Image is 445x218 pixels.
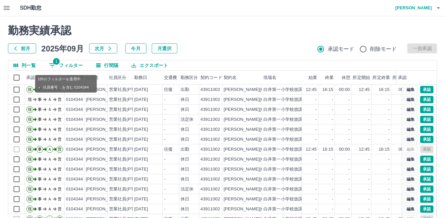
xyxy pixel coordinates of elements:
[349,196,350,202] div: -
[368,136,370,143] div: -
[368,107,370,113] div: -
[28,157,32,162] text: 現
[86,107,122,113] div: [PERSON_NAME]
[28,187,32,191] text: 現
[388,156,390,163] div: -
[391,71,411,85] div: 所定休憩
[86,166,122,173] div: [PERSON_NAME]
[224,146,306,153] div: [PERSON_NAME][GEOGRAPHIC_DATA]
[181,166,189,173] div: 休日
[109,146,144,153] div: 営業社員(PT契約)
[38,127,42,132] text: 事
[181,97,189,103] div: 休日
[200,71,222,85] div: 契約コード
[66,196,83,202] div: 0104344
[86,116,122,123] div: [PERSON_NAME]
[86,206,122,212] div: [PERSON_NAME]
[302,71,318,85] div: 始業
[134,116,148,123] div: [DATE]
[315,206,317,212] div: -
[28,87,32,92] text: 現
[420,166,433,173] button: 承認
[263,116,329,123] div: 白井第一小学校放課後子ども教室
[164,196,165,202] div: -
[181,206,189,212] div: 休日
[164,107,165,113] div: -
[86,126,122,133] div: [PERSON_NAME]
[420,185,433,193] button: 承認
[263,107,329,113] div: 白井第一小学校放課後子ども教室
[199,71,222,85] div: 契約コード
[134,206,148,212] div: [DATE]
[332,156,333,163] div: -
[38,97,42,102] text: 事
[164,136,165,143] div: -
[43,85,89,90] li: 社員番号 ...を含む 0104344
[399,146,410,153] div: 00:00
[200,107,220,113] div: 43911002
[200,196,220,202] div: 43911002
[349,186,350,192] div: -
[315,116,317,123] div: -
[134,136,148,143] div: [DATE]
[359,146,370,153] div: 12:45
[38,197,42,201] text: 事
[48,127,52,132] text: Ａ
[420,126,433,133] button: 承認
[109,156,144,163] div: 営業社員(PT契約)
[58,177,62,182] text: 営
[224,156,306,163] div: [PERSON_NAME][GEOGRAPHIC_DATA]
[58,157,62,162] text: 営
[66,146,83,153] div: 0104344
[48,187,52,191] text: Ａ
[388,196,390,202] div: -
[349,166,350,173] div: -
[224,71,237,85] div: 契約名
[318,71,335,85] div: 終業
[48,147,52,152] text: Ａ
[332,206,333,212] div: -
[315,186,317,192] div: -
[134,71,147,85] div: 勤務日
[420,96,433,103] button: 承認
[224,196,306,202] div: [PERSON_NAME][GEOGRAPHIC_DATA]
[263,146,329,153] div: 白井第一小学校放課後子ども教室
[164,146,173,153] div: 往復
[368,116,370,123] div: -
[404,106,417,113] button: 編集
[315,176,317,182] div: -
[200,156,220,163] div: 43911002
[349,156,350,163] div: -
[332,107,333,113] div: -
[371,71,391,85] div: 所定終業
[109,107,144,113] div: 営業社員(PT契約)
[66,126,83,133] div: 0104344
[200,97,220,103] div: 43911002
[379,87,390,93] div: 16:15
[109,87,144,93] div: 営業社員(PT契約)
[263,71,276,85] div: 現場名
[342,71,350,85] div: 休憩
[38,157,42,162] text: 事
[58,127,62,132] text: 営
[48,207,52,211] text: Ａ
[404,86,417,93] button: 編集
[224,126,306,133] div: [PERSON_NAME][GEOGRAPHIC_DATA]
[86,186,122,192] div: [PERSON_NAME]
[420,136,433,143] button: 承認
[224,116,306,123] div: [PERSON_NAME][GEOGRAPHIC_DATA]
[224,136,306,143] div: [PERSON_NAME][GEOGRAPHIC_DATA]
[404,126,417,133] button: 編集
[109,126,144,133] div: 営業社員(PT契約)
[359,87,370,93] div: 12:45
[332,186,333,192] div: -
[306,87,317,93] div: 12:45
[38,76,94,90] div: 1件のフィルターを適用中
[164,126,165,133] div: -
[332,116,333,123] div: -
[66,116,83,123] div: 0104344
[352,71,371,85] div: 所定開始
[28,137,32,142] text: 現
[109,206,144,212] div: 営業社員(PT契約)
[200,166,220,173] div: 43911002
